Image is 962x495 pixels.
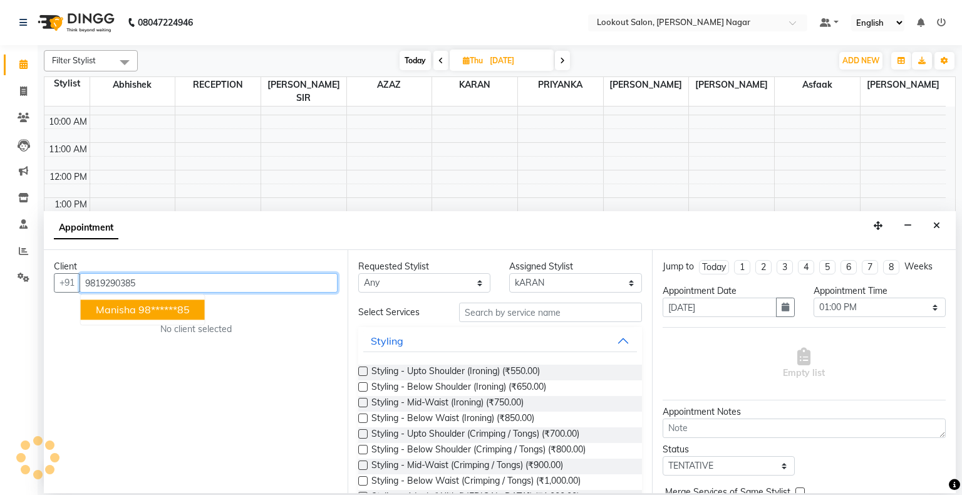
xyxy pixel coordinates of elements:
div: Styling [371,333,403,348]
span: Empty list [783,348,825,380]
span: ADD NEW [842,56,879,65]
span: Appointment [54,217,118,239]
span: [PERSON_NAME] SIR [261,77,346,106]
div: Status [663,443,795,456]
span: Manisha [96,304,136,316]
button: Styling [363,330,636,352]
div: Requested Stylist [358,260,490,273]
div: Client [54,260,338,273]
span: Styling - Upto Shoulder (Crimping / Tongs) (₹700.00) [371,427,579,443]
li: 2 [755,260,772,274]
li: 1 [734,260,750,274]
div: Select Services [349,306,450,319]
button: ADD NEW [839,52,882,70]
button: Close [928,216,946,236]
li: 4 [798,260,814,274]
div: Stylist [44,77,90,90]
li: 7 [862,260,878,274]
input: Search by service name [459,303,642,322]
div: 11:00 AM [46,143,90,156]
span: kARAN [432,77,517,93]
div: 10:00 AM [46,115,90,128]
div: 1:00 PM [52,198,90,211]
b: 08047224946 [138,5,193,40]
div: Appointment Date [663,284,795,298]
button: +91 [54,273,80,293]
div: Appointment Notes [663,405,946,419]
span: AZAZ [347,77,432,93]
span: Thu [460,56,486,65]
input: Search by Name/Mobile/Email/Code [80,273,338,293]
li: 8 [883,260,899,274]
span: [PERSON_NAME] [689,77,774,93]
div: 12:00 PM [47,170,90,184]
li: 5 [819,260,835,274]
span: Styling - Below Waist (Crimping / Tongs) (₹1,000.00) [371,474,581,490]
div: Assigned Stylist [509,260,641,273]
span: Styling - Below Waist (Ironing) (₹850.00) [371,412,534,427]
div: Weeks [904,260,933,273]
span: Styling - Mid-Waist (Ironing) (₹750.00) [371,396,524,412]
div: Today [702,261,726,274]
span: Styling - Mid-Waist (Crimping / Tongs) (₹900.00) [371,459,563,474]
input: yyyy-mm-dd [663,298,777,317]
span: Styling - Upto Shoulder (Ironing) (₹550.00) [371,365,540,380]
li: 6 [840,260,857,274]
div: No client selected [84,323,308,336]
span: Styling - Below Shoulder (Crimping / Tongs) (₹800.00) [371,443,586,459]
input: 2025-09-04 [486,51,549,70]
span: [PERSON_NAME] [604,77,689,93]
div: Appointment Time [814,284,946,298]
li: 3 [777,260,793,274]
div: Jump to [663,260,694,273]
span: RECEPTION [175,77,261,93]
span: Styling - Below Shoulder (Ironing) (₹650.00) [371,380,546,396]
span: Today [400,51,431,70]
span: [PERSON_NAME] [861,77,946,93]
img: logo [32,5,118,40]
span: Asfaak [775,77,860,93]
span: PRIYANKA [518,77,603,93]
span: Filter Stylist [52,55,96,65]
span: abhishek [90,77,175,93]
